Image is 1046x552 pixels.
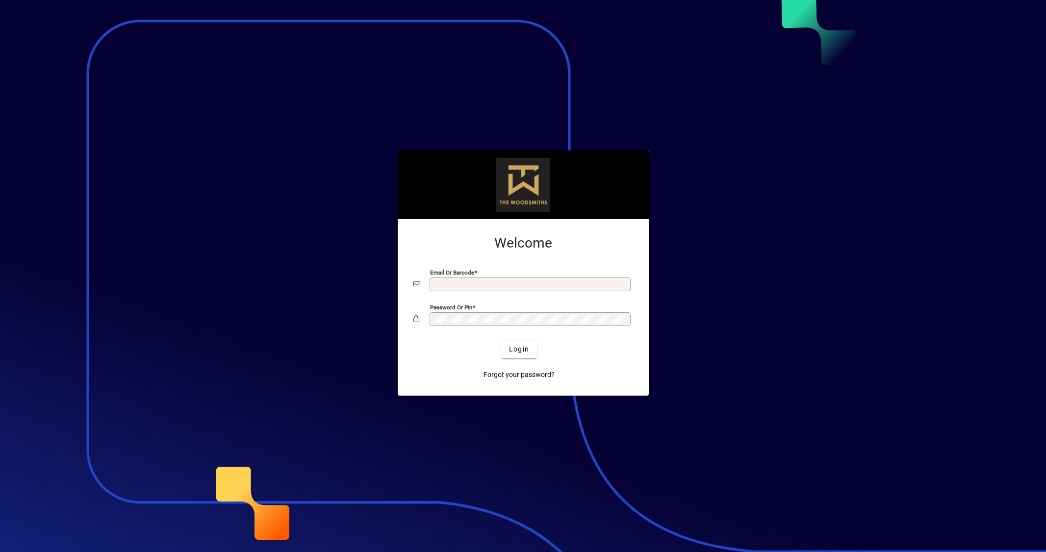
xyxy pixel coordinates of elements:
[484,370,555,380] span: Forgot your password?
[509,344,529,354] span: Login
[501,341,537,358] button: Login
[413,235,633,251] h2: Welcome
[430,303,472,310] mat-label: Password or Pin
[430,269,474,276] mat-label: Email or Barcode
[480,366,559,384] a: Forgot your password?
